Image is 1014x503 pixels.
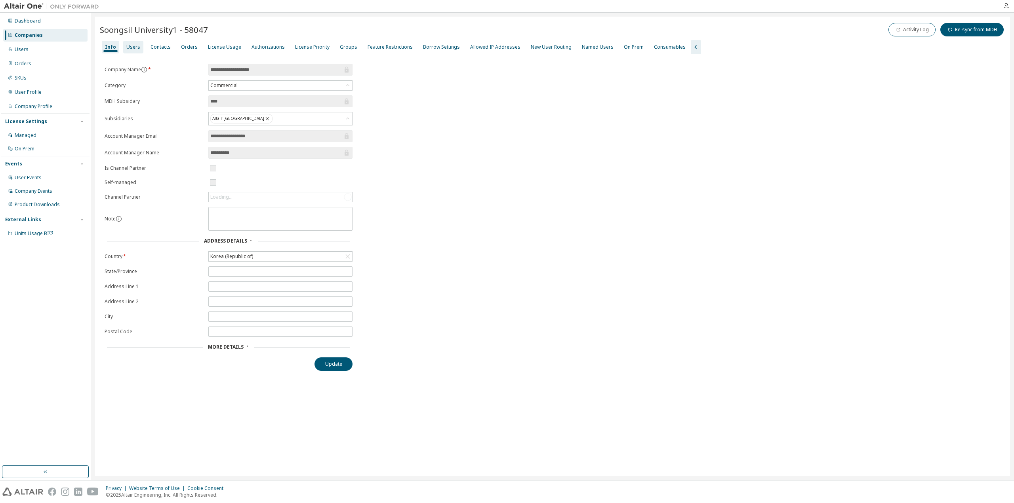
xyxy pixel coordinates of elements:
img: Altair One [4,2,103,10]
div: On Prem [624,44,644,50]
div: User Profile [15,89,42,95]
div: Commercial [209,81,352,90]
span: Units Usage BI [15,230,53,237]
button: Re-sync from MDH [940,23,1004,36]
label: City [105,313,204,320]
label: Account Manager Email [105,133,204,139]
div: Orders [15,61,31,67]
label: State/Province [105,268,204,275]
button: Activity Log [888,23,936,36]
div: Website Terms of Use [129,485,187,492]
label: MDH Subsidary [105,98,204,104]
p: © 2025 Altair Engineering, Inc. All Rights Reserved. [106,492,228,498]
label: Category [105,82,204,89]
div: License Usage [208,44,241,50]
div: Users [126,44,140,50]
span: More Details [208,344,244,350]
div: Korea (Republic of) [209,252,254,261]
div: External Links [5,216,41,223]
div: Cookie Consent [187,485,228,492]
div: License Settings [5,118,47,125]
div: Company Profile [15,103,52,110]
button: information [141,66,147,73]
label: Self-managed [105,179,204,186]
img: altair_logo.svg [2,488,43,496]
img: facebook.svg [48,488,56,496]
label: Company Name [105,66,204,73]
div: New User Routing [531,44,572,50]
div: Dashboard [15,18,41,24]
div: Authorizations [252,44,285,50]
label: Channel Partner [105,194,204,200]
label: Postal Code [105,328,204,335]
div: Korea (Republic of) [209,252,352,261]
label: Address Line 1 [105,283,204,290]
button: Update [314,357,353,371]
div: SKUs [15,75,27,81]
div: Borrow Settings [423,44,460,50]
div: Events [5,161,22,167]
div: Altair [GEOGRAPHIC_DATA] [210,114,273,123]
label: Is Channel Partner [105,165,204,171]
img: linkedin.svg [74,488,82,496]
div: User Events [15,175,42,181]
div: Company Events [15,188,52,194]
img: youtube.svg [87,488,99,496]
div: Product Downloads [15,201,60,208]
div: Privacy [106,485,129,492]
label: Subsidiaries [105,116,204,122]
div: Allowed IP Addresses [470,44,520,50]
div: Altair [GEOGRAPHIC_DATA] [209,112,352,125]
div: Info [105,44,116,50]
label: Address Line 2 [105,298,204,305]
div: Feature Restrictions [368,44,413,50]
div: Orders [181,44,198,50]
label: Note [105,215,116,222]
div: Commercial [209,81,239,90]
img: instagram.svg [61,488,69,496]
div: Groups [340,44,357,50]
div: Loading... [210,194,233,200]
div: Named Users [582,44,614,50]
div: License Priority [295,44,330,50]
label: Country [105,253,204,260]
span: Soongsil University1 - 58047 [100,24,208,35]
div: Managed [15,132,36,139]
label: Account Manager Name [105,150,204,156]
div: Users [15,46,29,53]
div: Loading... [209,192,352,202]
button: information [116,216,122,222]
div: Companies [15,32,43,38]
div: Contacts [151,44,171,50]
div: On Prem [15,146,34,152]
div: Consumables [654,44,686,50]
span: Address Details [204,237,247,244]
